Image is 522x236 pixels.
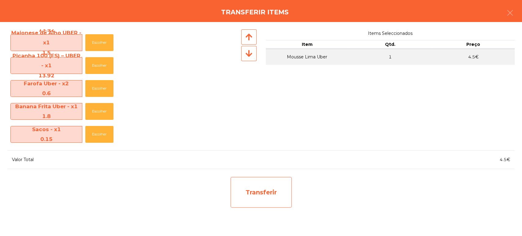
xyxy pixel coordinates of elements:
span: Maionese de Alho UBER - x1 [11,28,82,57]
span: Valor Total [12,157,34,162]
button: Escolher [85,126,113,143]
button: Escolher [85,103,113,120]
button: Escolher [85,57,113,74]
h4: Transferir items [221,8,289,17]
span: Sacos - x1 [11,124,82,144]
span: Items Seleccionados [266,29,515,38]
div: 1.5 [11,48,82,57]
span: Banana Frita Uber - x1 [11,101,82,121]
td: 4.5€ [432,49,515,65]
div: 1.8 [11,111,82,121]
th: Item [266,40,349,49]
button: Escolher [85,80,113,97]
span: Farofa Uber - x2 [11,79,82,98]
td: 1 [349,49,432,65]
th: Qtd. [349,40,432,49]
span: 4.5€ [500,157,510,162]
div: Transferir [231,177,292,208]
td: Mousse Lima Uber [266,49,349,65]
div: 13.92 [11,71,82,80]
button: Escolher [85,34,113,51]
span: Picanha 100 (FS) – UBER - x1 [11,51,82,80]
div: 0.6 [11,88,82,98]
th: Preço [432,40,515,49]
div: 0.15 [11,134,82,144]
